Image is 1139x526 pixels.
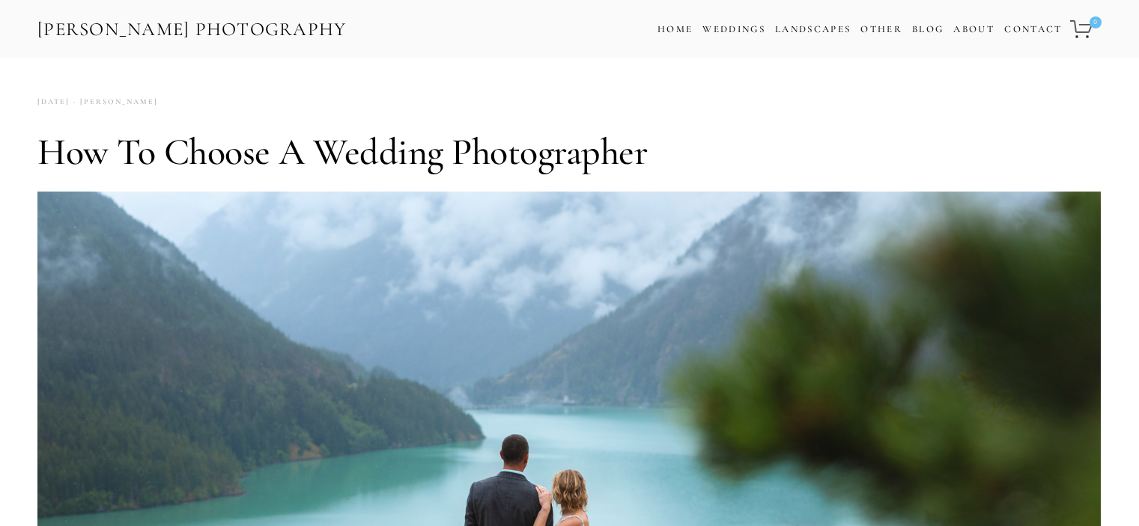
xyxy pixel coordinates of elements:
[36,13,348,46] a: [PERSON_NAME] Photography
[775,23,851,35] a: Landscapes
[70,92,158,112] a: [PERSON_NAME]
[37,129,1102,174] h1: How to Choose a Wedding Photographer
[860,23,902,35] a: Other
[953,19,994,40] a: About
[1004,19,1062,40] a: Contact
[37,92,70,112] time: [DATE]
[702,23,765,35] a: Weddings
[657,19,693,40] a: Home
[1090,16,1102,28] span: 0
[1068,11,1103,47] a: 0 items in cart
[912,19,944,40] a: Blog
